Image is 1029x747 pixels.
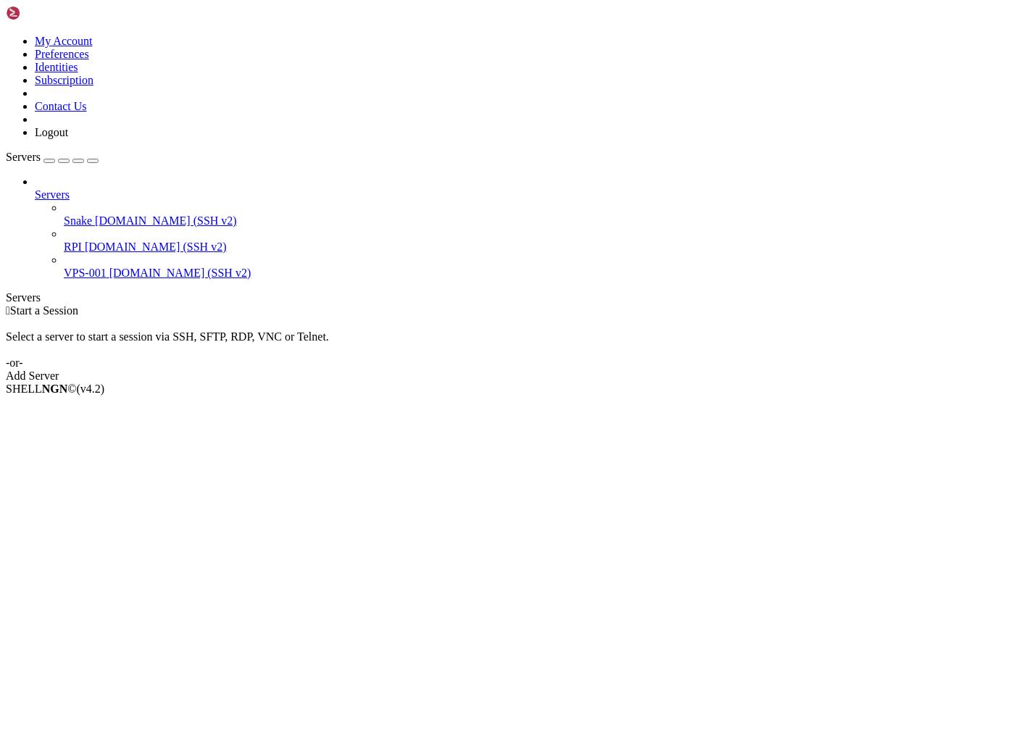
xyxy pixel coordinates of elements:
a: VPS-001 [DOMAIN_NAME] (SSH v2) [64,267,1023,280]
a: Servers [6,151,99,163]
a: Contact Us [35,100,87,112]
a: My Account [35,35,93,47]
a: Identities [35,61,78,73]
span: [DOMAIN_NAME] (SSH v2) [85,241,227,253]
li: Servers [35,175,1023,280]
span: Servers [35,188,70,201]
span: VPS-001 [64,267,107,279]
span: [DOMAIN_NAME] (SSH v2) [95,214,237,227]
li: RPI [DOMAIN_NAME] (SSH v2) [64,228,1023,254]
span:  [6,304,10,317]
span: 4.2.0 [77,383,105,395]
span: Snake [64,214,92,227]
div: Add Server [6,370,1023,383]
a: Logout [35,126,68,138]
a: RPI [DOMAIN_NAME] (SSH v2) [64,241,1023,254]
span: Servers [6,151,41,163]
span: [DOMAIN_NAME] (SSH v2) [109,267,251,279]
a: Snake [DOMAIN_NAME] (SSH v2) [64,214,1023,228]
img: Shellngn [6,6,89,20]
li: Snake [DOMAIN_NAME] (SSH v2) [64,201,1023,228]
b: NGN [42,383,68,395]
span: SHELL © [6,383,104,395]
a: Preferences [35,48,89,60]
div: Servers [6,291,1023,304]
span: Start a Session [10,304,78,317]
div: Select a server to start a session via SSH, SFTP, RDP, VNC or Telnet. -or- [6,317,1023,370]
li: VPS-001 [DOMAIN_NAME] (SSH v2) [64,254,1023,280]
span: RPI [64,241,82,253]
a: Servers [35,188,1023,201]
a: Subscription [35,74,93,86]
